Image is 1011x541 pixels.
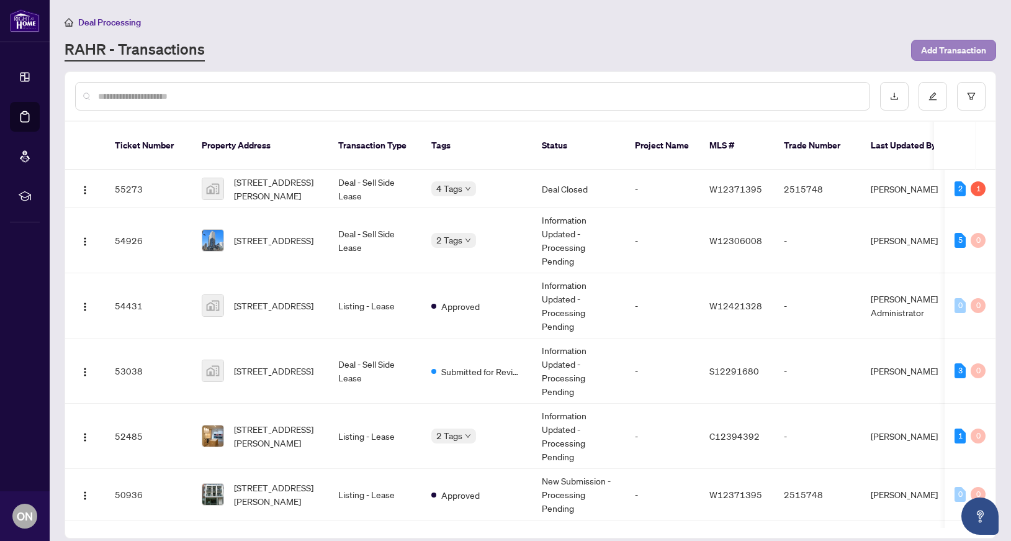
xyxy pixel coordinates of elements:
[75,484,95,504] button: Logo
[955,363,966,378] div: 3
[65,39,205,61] a: RAHR - Transactions
[709,365,759,376] span: S12291680
[105,273,192,339] td: 54431
[75,426,95,446] button: Logo
[202,295,223,316] img: thumbnail-img
[202,484,223,505] img: thumbnail-img
[80,432,90,442] img: Logo
[421,122,532,170] th: Tags
[75,179,95,199] button: Logo
[234,175,318,202] span: [STREET_ADDRESS][PERSON_NAME]
[625,339,699,404] td: -
[971,298,986,313] div: 0
[955,298,966,313] div: 0
[774,273,861,339] td: -
[202,425,223,447] img: thumbnail-img
[80,185,90,195] img: Logo
[234,299,313,312] span: [STREET_ADDRESS]
[532,208,625,273] td: Information Updated - Processing Pending
[532,273,625,339] td: Information Updated - Processing Pending
[774,469,861,521] td: 2515748
[955,181,966,196] div: 2
[441,365,522,378] span: Submitted for Review
[80,491,90,501] img: Logo
[861,208,954,273] td: [PERSON_NAME]
[441,488,480,502] span: Approved
[465,433,471,439] span: down
[17,507,33,525] span: ON
[465,186,471,192] span: down
[955,429,966,443] div: 1
[699,122,774,170] th: MLS #
[65,18,73,27] span: home
[955,487,966,502] div: 0
[202,230,223,251] img: thumbnail-img
[709,183,762,194] span: W12371395
[625,273,699,339] td: -
[105,122,192,170] th: Ticket Number
[709,235,762,246] span: W12306008
[625,170,699,208] td: -
[625,469,699,521] td: -
[880,82,909,111] button: download
[861,339,954,404] td: [PERSON_NAME]
[890,92,899,101] span: download
[625,404,699,469] td: -
[911,40,996,61] button: Add Transaction
[774,404,861,469] td: -
[971,487,986,502] div: 0
[774,208,861,273] td: -
[105,208,192,273] td: 54926
[80,367,90,377] img: Logo
[709,430,760,442] span: C12394392
[861,469,954,521] td: [PERSON_NAME]
[971,181,986,196] div: 1
[436,429,462,443] span: 2 Tags
[967,92,976,101] span: filter
[625,122,699,170] th: Project Name
[441,299,480,313] span: Approved
[957,82,986,111] button: filter
[80,302,90,312] img: Logo
[328,469,421,521] td: Listing - Lease
[532,170,625,208] td: Deal Closed
[971,363,986,378] div: 0
[202,360,223,381] img: thumbnail-img
[532,404,625,469] td: Information Updated - Processing Pending
[202,178,223,199] img: thumbnail-img
[774,170,861,208] td: 2515748
[861,273,954,339] td: [PERSON_NAME] Administrator
[105,339,192,404] td: 53038
[465,237,471,243] span: down
[75,296,95,316] button: Logo
[861,404,954,469] td: [PERSON_NAME]
[861,170,954,208] td: [PERSON_NAME]
[192,122,328,170] th: Property Address
[955,233,966,248] div: 5
[328,170,421,208] td: Deal - Sell Side Lease
[532,122,625,170] th: Status
[709,489,762,500] span: W12371395
[234,364,313,378] span: [STREET_ADDRESS]
[80,237,90,247] img: Logo
[928,92,937,101] span: edit
[961,498,999,535] button: Open asap
[105,469,192,521] td: 50936
[75,361,95,381] button: Logo
[921,40,986,60] span: Add Transaction
[75,230,95,250] button: Logo
[436,233,462,247] span: 2 Tags
[861,122,954,170] th: Last Updated By
[774,339,861,404] td: -
[234,422,318,450] span: [STREET_ADDRESS][PERSON_NAME]
[328,339,421,404] td: Deal - Sell Side Lease
[328,273,421,339] td: Listing - Lease
[10,9,40,32] img: logo
[919,82,947,111] button: edit
[709,300,762,311] span: W12421328
[234,481,318,508] span: [STREET_ADDRESS][PERSON_NAME]
[328,404,421,469] td: Listing - Lease
[436,181,462,196] span: 4 Tags
[105,170,192,208] td: 55273
[328,122,421,170] th: Transaction Type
